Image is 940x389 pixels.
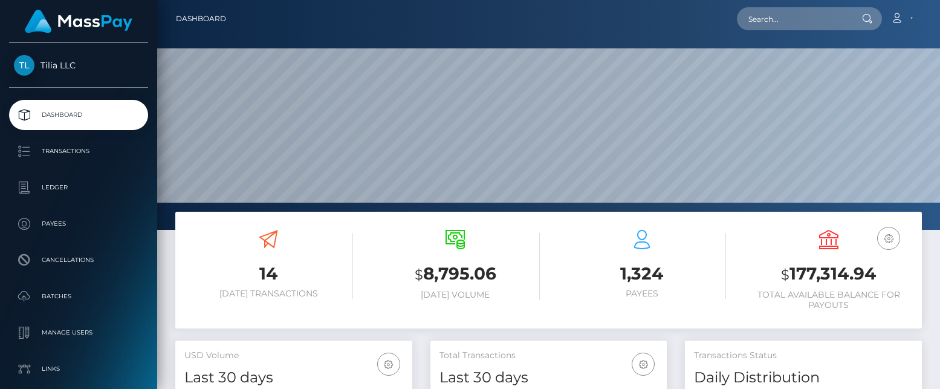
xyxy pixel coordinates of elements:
[184,289,353,299] h6: [DATE] Transactions
[14,287,143,306] p: Batches
[25,10,132,33] img: MassPay Logo
[184,262,353,286] h3: 14
[14,251,143,269] p: Cancellations
[9,245,148,275] a: Cancellations
[9,172,148,203] a: Ledger
[176,6,226,31] a: Dashboard
[14,106,143,124] p: Dashboard
[14,178,143,197] p: Ledger
[14,215,143,233] p: Payees
[9,281,148,312] a: Batches
[439,350,658,362] h5: Total Transactions
[9,354,148,384] a: Links
[558,262,727,286] h3: 1,324
[694,350,913,362] h5: Transactions Status
[9,60,148,71] span: Tilia LLC
[744,290,913,310] h6: Total Available Balance for Payouts
[694,367,913,388] h4: Daily Distribution
[9,318,148,348] a: Manage Users
[558,289,727,299] h6: Payees
[14,142,143,160] p: Transactions
[9,136,148,166] a: Transactions
[14,55,34,76] img: Tilia LLC
[744,262,913,287] h3: 177,314.94
[371,290,540,300] h6: [DATE] Volume
[14,324,143,342] p: Manage Users
[184,367,403,388] h4: Last 30 days
[9,209,148,239] a: Payees
[184,350,403,362] h5: USD Volume
[781,266,789,283] small: $
[737,7,851,30] input: Search...
[9,100,148,130] a: Dashboard
[415,266,423,283] small: $
[439,367,658,388] h4: Last 30 days
[14,360,143,378] p: Links
[371,262,540,287] h3: 8,795.06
